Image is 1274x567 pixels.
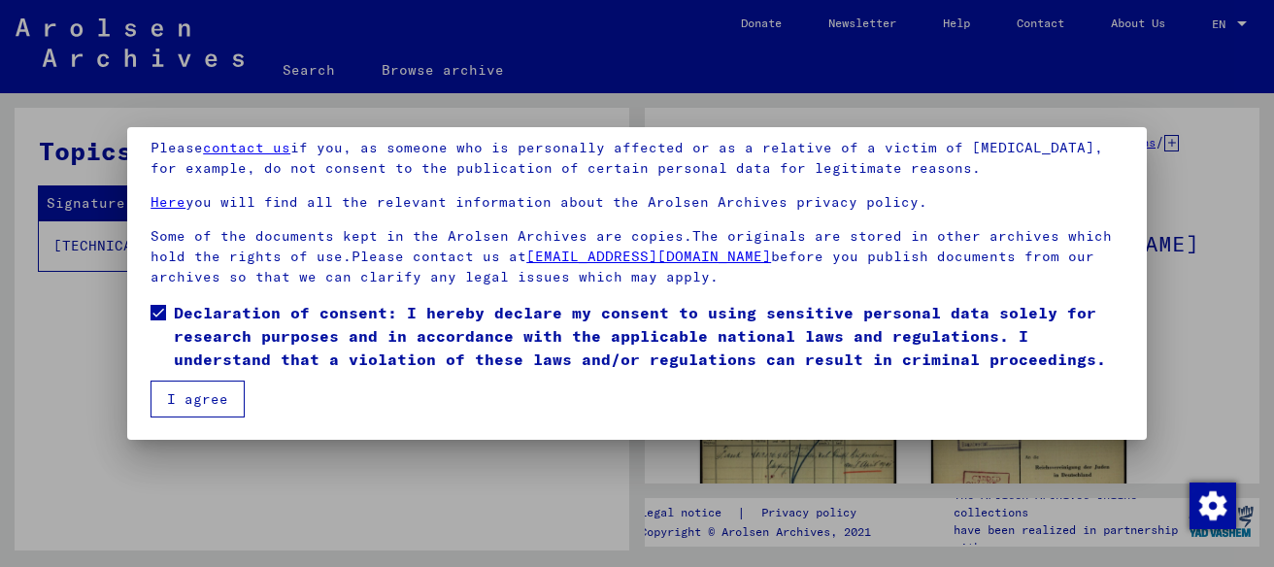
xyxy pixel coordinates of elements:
span: Declaration of consent: I hereby declare my consent to using sensitive personal data solely for r... [174,301,1123,371]
p: Some of the documents kept in the Arolsen Archives are copies.The originals are stored in other a... [151,226,1123,287]
div: Change consent [1189,482,1235,528]
p: you will find all the relevant information about the Arolsen Archives privacy policy. [151,192,1123,213]
a: [EMAIL_ADDRESS][DOMAIN_NAME] [526,248,771,265]
a: contact us [203,139,290,156]
a: Here [151,193,185,211]
p: Please if you, as someone who is personally affected or as a relative of a victim of [MEDICAL_DAT... [151,138,1123,179]
img: Change consent [1190,483,1236,529]
button: I agree [151,381,245,417]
